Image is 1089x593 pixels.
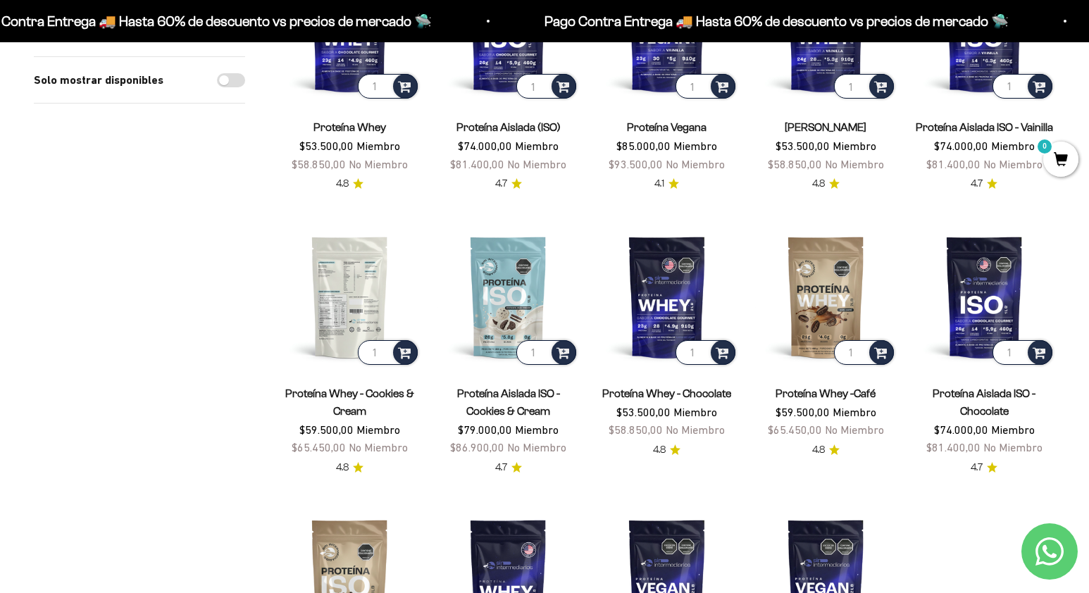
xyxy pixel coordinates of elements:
[292,441,346,454] span: $65.450,00
[933,387,1035,417] a: Proteína Aislada ISO - Chocolate
[507,158,566,170] span: No Miembro
[515,139,559,152] span: Miembro
[983,441,1043,454] span: No Miembro
[495,460,507,475] span: 4.7
[450,441,504,454] span: $86.900,00
[653,442,680,458] a: 4.84.8 de 5.0 estrellas
[991,139,1035,152] span: Miembro
[456,121,561,133] a: Proteína Aislada (ISO)
[299,139,354,152] span: $53.500,00
[776,406,830,418] span: $59.500,00
[654,176,664,192] span: 4.1
[1043,153,1078,168] a: 0
[666,158,725,170] span: No Miembro
[776,139,830,152] span: $53.500,00
[768,423,822,436] span: $65.450,00
[450,158,504,170] span: $81.400,00
[609,423,663,436] span: $58.850,00
[812,442,840,458] a: 4.84.8 de 5.0 estrellas
[934,139,988,152] span: $74.000,00
[336,460,363,475] a: 4.84.8 de 5.0 estrellas
[349,158,408,170] span: No Miembro
[934,423,988,436] span: $74.000,00
[971,176,983,192] span: 4.7
[654,176,679,192] a: 4.14.1 de 5.0 estrellas
[776,387,876,399] a: Proteína Whey -Café
[457,387,560,417] a: Proteína Aislada ISO - Cookies & Cream
[971,460,997,475] a: 4.74.7 de 5.0 estrellas
[666,423,725,436] span: No Miembro
[34,71,163,89] label: Solo mostrar disponibles
[544,10,1008,32] p: Pago Contra Entrega 🚚 Hasta 60% de descuento vs precios de mercado 🛸
[292,158,346,170] span: $58.850,00
[833,406,876,418] span: Miembro
[336,176,363,192] a: 4.84.8 de 5.0 estrellas
[495,176,507,192] span: 4.7
[971,460,983,475] span: 4.7
[336,176,349,192] span: 4.8
[833,139,876,152] span: Miembro
[812,176,840,192] a: 4.84.8 de 5.0 estrellas
[602,387,731,399] a: Proteína Whey - Chocolate
[495,176,522,192] a: 4.74.7 de 5.0 estrellas
[349,441,408,454] span: No Miembro
[916,121,1053,133] a: Proteína Aislada ISO - Vainilla
[515,423,559,436] span: Miembro
[507,441,566,454] span: No Miembro
[812,442,825,458] span: 4.8
[1036,138,1053,155] mark: 0
[673,406,717,418] span: Miembro
[768,158,822,170] span: $58.850,00
[458,139,512,152] span: $74.000,00
[299,423,354,436] span: $59.500,00
[609,158,663,170] span: $93.500,00
[785,121,866,133] a: [PERSON_NAME]
[983,158,1043,170] span: No Miembro
[926,441,981,454] span: $81.400,00
[616,139,671,152] span: $85.000,00
[926,158,981,170] span: $81.400,00
[279,226,421,368] img: Proteína Whey - Cookies & Cream
[991,423,1035,436] span: Miembro
[285,387,414,417] a: Proteína Whey - Cookies & Cream
[356,139,400,152] span: Miembro
[825,423,884,436] span: No Miembro
[812,176,825,192] span: 4.8
[627,121,707,133] a: Proteína Vegana
[313,121,386,133] a: Proteína Whey
[673,139,717,152] span: Miembro
[825,158,884,170] span: No Miembro
[495,460,522,475] a: 4.74.7 de 5.0 estrellas
[616,406,671,418] span: $53.500,00
[971,176,997,192] a: 4.74.7 de 5.0 estrellas
[458,423,512,436] span: $79.000,00
[336,460,349,475] span: 4.8
[653,442,666,458] span: 4.8
[356,423,400,436] span: Miembro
